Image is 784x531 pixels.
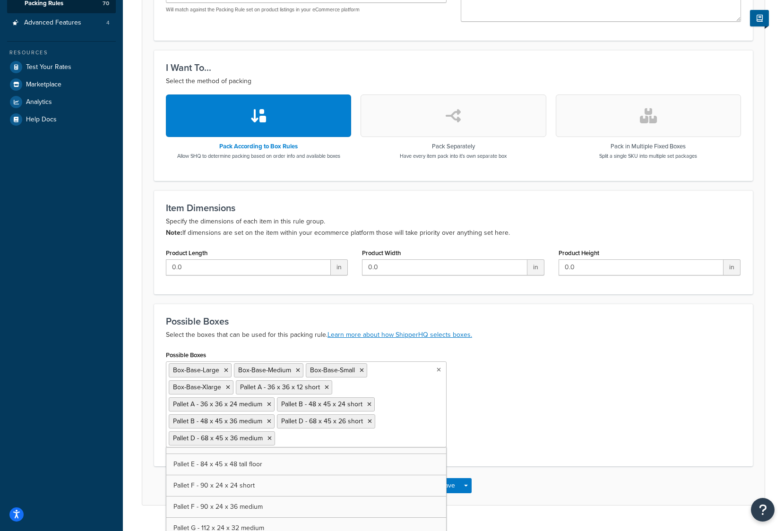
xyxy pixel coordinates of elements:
[7,14,116,32] a: Advanced Features4
[7,59,116,76] a: Test Your Rates
[166,329,741,341] p: Select the boxes that can be used for this packing rule.
[166,475,446,496] a: Pallet F - 90 x 24 x 24 short
[751,498,775,522] button: Open Resource Center
[173,438,247,448] span: Pallet E - 84 x 45 x 42 tall
[724,259,741,275] span: in
[173,365,219,375] span: Box-Base-Large
[173,502,263,512] span: Pallet F - 90 x 24 x 36 medium
[173,382,221,392] span: Box-Base-Xlarge
[7,14,116,32] li: Advanced Features
[166,216,741,239] p: Specify the dimensions of each item in this rule group. If dimensions are set on the item within ...
[166,497,446,517] a: Pallet F - 90 x 24 x 36 medium
[7,94,116,111] a: Analytics
[166,454,446,475] a: Pallet E - 84 x 45 x 48 tall floor
[173,433,263,443] span: Pallet D - 68 x 45 x 36 medium
[26,81,61,89] span: Marketplace
[599,143,697,150] h3: Pack in Multiple Fixed Boxes
[166,76,741,87] p: Select the method of packing
[327,330,472,340] a: Learn more about how ShipperHQ selects boxes.
[166,351,206,359] label: Possible Boxes
[106,19,110,27] span: 4
[166,228,182,238] b: Note:
[26,98,52,106] span: Analytics
[166,249,207,257] label: Product Length
[362,249,401,257] label: Product Width
[173,399,262,409] span: Pallet A - 36 x 36 x 24 medium
[559,249,599,257] label: Product Height
[7,76,116,93] a: Marketplace
[26,116,57,124] span: Help Docs
[173,480,255,490] span: Pallet F - 90 x 24 x 24 short
[310,365,355,375] span: Box-Base-Small
[173,459,262,469] span: Pallet E - 84 x 45 x 48 tall floor
[435,478,461,493] button: Save
[238,365,291,375] span: Box-Base-Medium
[281,399,362,409] span: Pallet B - 48 x 45 x 24 short
[331,259,348,275] span: in
[177,152,340,160] p: Allow SHQ to determine packing based on order info and available boxes
[173,416,262,426] span: Pallet B - 48 x 45 x 36 medium
[240,382,320,392] span: Pallet A - 36 x 36 x 12 short
[26,63,71,71] span: Test Your Rates
[177,143,340,150] h3: Pack According to Box Rules
[281,416,363,426] span: Pallet D - 68 x 45 x 26 short
[24,19,81,27] span: Advanced Features
[527,259,544,275] span: in
[750,10,769,26] button: Show Help Docs
[166,316,741,326] h3: Possible Boxes
[599,152,697,160] p: Split a single SKU into multiple set packages
[166,62,741,73] h3: I Want To...
[7,111,116,128] a: Help Docs
[166,203,741,213] h3: Item Dimensions
[400,152,507,160] p: Have every item pack into it's own separate box
[166,6,447,13] p: Will match against the Packing Rule set on product listings in your eCommerce platform
[400,143,507,150] h3: Pack Separately
[7,49,116,57] div: Resources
